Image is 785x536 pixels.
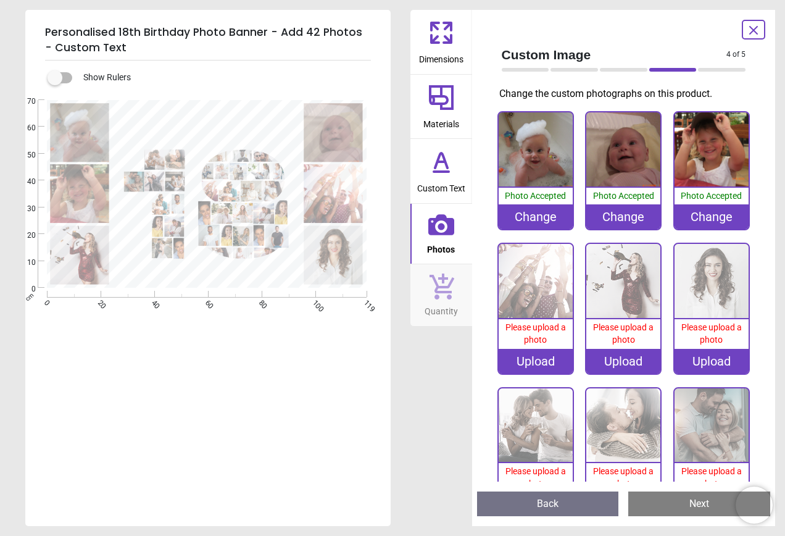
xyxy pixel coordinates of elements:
[410,10,472,74] button: Dimensions
[410,75,472,139] button: Materials
[12,177,36,187] span: 40
[477,492,619,516] button: Back
[499,349,573,374] div: Upload
[410,139,472,203] button: Custom Text
[149,298,157,306] span: 40
[593,322,654,345] span: Please upload a photo
[505,191,566,201] span: Photo Accepted
[427,238,455,256] span: Photos
[419,48,463,66] span: Dimensions
[12,96,36,107] span: 70
[681,191,742,201] span: Photo Accepted
[12,150,36,161] span: 50
[12,258,36,268] span: 10
[95,298,103,306] span: 20
[12,230,36,241] span: 20
[45,20,371,61] h5: Personalised 18th Birthday Photo Banner - Add 42 Photos - Custom Text
[361,298,369,306] span: 119
[12,284,36,295] span: 0
[593,466,654,488] span: Please upload a photo
[417,177,465,195] span: Custom Text
[55,70,391,85] div: Show Rulers
[586,204,660,229] div: Change
[593,191,654,201] span: Photo Accepted
[12,204,36,214] span: 30
[24,291,35,303] span: cm
[502,46,727,64] span: Custom Image
[202,298,210,306] span: 60
[675,204,749,229] div: Change
[12,123,36,133] span: 60
[423,112,459,131] span: Materials
[505,466,566,488] span: Please upload a photo
[256,298,264,306] span: 80
[726,49,746,60] span: 4 of 5
[681,466,742,488] span: Please upload a photo
[410,264,472,326] button: Quantity
[586,349,660,374] div: Upload
[310,298,318,306] span: 100
[505,322,566,345] span: Please upload a photo
[675,349,749,374] div: Upload
[681,322,742,345] span: Please upload a photo
[425,299,458,318] span: Quantity
[499,87,756,101] p: Change the custom photographs on this product.
[628,492,770,516] button: Next
[736,487,773,524] iframe: Brevo live chat
[41,298,49,306] span: 0
[499,204,573,229] div: Change
[410,204,472,264] button: Photos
